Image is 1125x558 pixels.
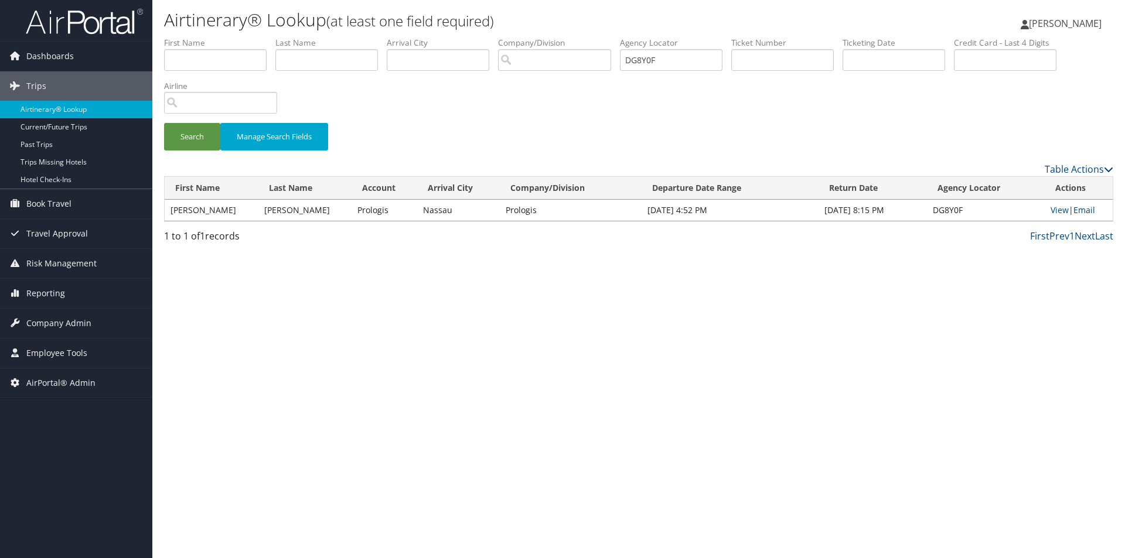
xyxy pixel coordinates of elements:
span: AirPortal® Admin [26,368,96,398]
td: Prologis [352,200,417,221]
th: First Name: activate to sort column ascending [165,177,258,200]
a: Prev [1049,230,1069,242]
td: | [1045,200,1113,221]
button: Manage Search Fields [220,123,328,150]
td: Nassau [417,200,500,221]
span: Book Travel [26,189,71,218]
th: Arrival City: activate to sort column ascending [417,177,500,200]
label: Company/Division [498,37,620,49]
th: Account: activate to sort column ascending [352,177,417,200]
h1: Airtinerary® Lookup [164,8,797,32]
td: DG8Y0F [927,200,1045,221]
th: Last Name: activate to sort column ascending [258,177,352,200]
span: Reporting [26,279,65,308]
a: Next [1075,230,1095,242]
span: Travel Approval [26,219,88,248]
button: Search [164,123,220,150]
label: Airline [164,80,286,92]
small: (at least one field required) [326,11,494,30]
span: Dashboards [26,42,74,71]
label: First Name [164,37,275,49]
label: Arrival City [387,37,498,49]
td: [PERSON_NAME] [165,200,258,221]
label: Ticket Number [731,37,843,49]
label: Last Name [275,37,387,49]
img: airportal-logo.png [26,8,143,35]
th: Departure Date Range: activate to sort column ascending [642,177,818,200]
th: Agency Locator: activate to sort column ascending [927,177,1045,200]
span: Trips [26,71,46,101]
label: Agency Locator [620,37,731,49]
th: Company/Division [500,177,642,200]
td: [DATE] 4:52 PM [642,200,818,221]
label: Credit Card - Last 4 Digits [954,37,1065,49]
span: [PERSON_NAME] [1029,17,1102,30]
span: 1 [200,230,205,242]
div: 1 to 1 of records [164,229,388,249]
a: First [1030,230,1049,242]
label: Ticketing Date [843,37,954,49]
a: Table Actions [1045,163,1113,176]
td: Prologis [500,200,642,221]
th: Return Date: activate to sort column ascending [819,177,928,200]
span: Employee Tools [26,338,87,368]
th: Actions [1045,177,1113,200]
a: 1 [1069,230,1075,242]
a: View [1051,204,1069,215]
a: Last [1095,230,1113,242]
a: Email [1073,204,1095,215]
a: [PERSON_NAME] [1021,6,1113,41]
span: Risk Management [26,249,97,278]
span: Company Admin [26,309,91,338]
td: [DATE] 8:15 PM [819,200,928,221]
td: [PERSON_NAME] [258,200,352,221]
